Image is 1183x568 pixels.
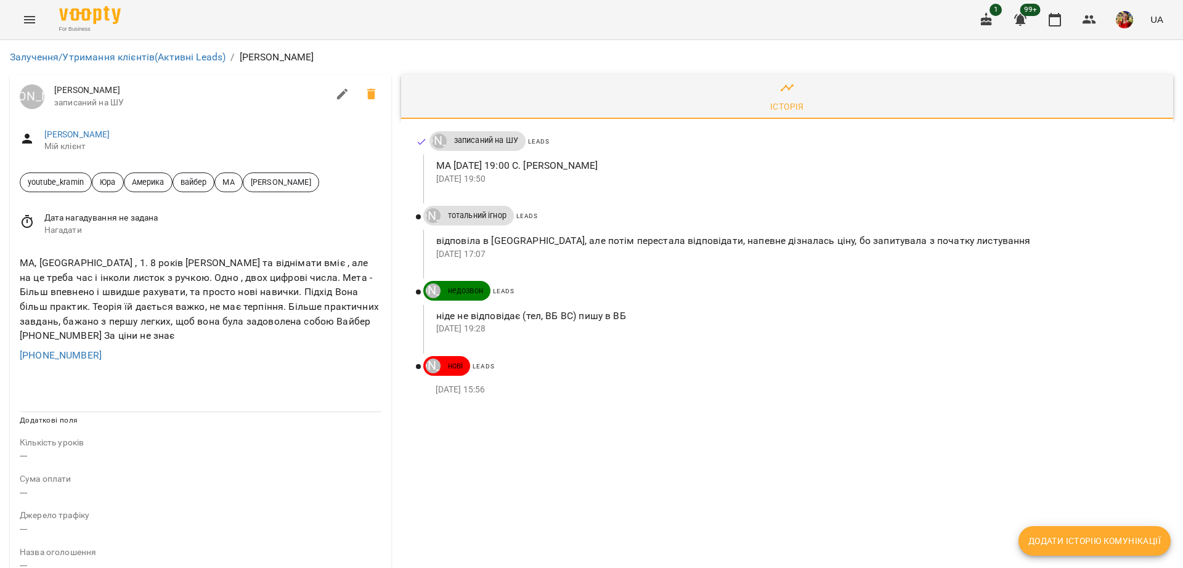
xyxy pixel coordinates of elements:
span: записаний на ШУ [447,135,526,146]
span: 1 [990,4,1002,16]
span: Leads [528,138,550,145]
div: Юрій Тимочко [432,134,447,148]
p: --- [20,448,381,463]
p: [DATE] 19:50 [436,173,1153,185]
div: Історія [770,99,804,114]
button: Додати історію комунікації [1018,526,1171,556]
span: For Business [59,25,121,33]
a: [PERSON_NAME] [423,283,441,298]
p: --- [20,485,381,500]
a: [PERSON_NAME] [423,208,441,223]
a: [PERSON_NAME] [429,134,447,148]
span: тотальний ігнор [441,210,514,221]
span: МА [215,176,242,188]
p: [PERSON_NAME] [240,50,314,65]
span: youtube_kramin [20,176,91,188]
a: Залучення/Утримання клієнтів(Активні Leads) [10,51,226,63]
span: 99+ [1020,4,1041,16]
div: Юрій Тимочко [426,208,441,223]
span: Нагадати [44,224,381,237]
span: нові [441,360,471,371]
a: [PHONE_NUMBER] [20,349,102,361]
span: Leads [493,288,514,294]
span: Юра [92,176,123,188]
span: [PERSON_NAME] [54,84,328,97]
span: Додаткові поля [20,416,78,424]
span: вайбер [173,176,214,188]
p: [DATE] 17:07 [436,248,1153,261]
div: Медюх Руслана [426,359,441,373]
p: ніде не відповідає (тел, ВБ ВС) пишу в ВБ [436,309,1153,323]
a: [PERSON_NAME] [44,129,110,139]
a: [PERSON_NAME] [423,359,441,373]
nav: breadcrumb [10,50,1173,65]
span: Leads [473,363,494,370]
span: недозвон [441,285,490,296]
p: [DATE] 19:28 [436,323,1153,335]
img: Voopty Logo [59,6,121,24]
p: field-description [20,437,381,449]
p: МА [DATE] 19:00 С. [PERSON_NAME] [436,158,1153,173]
p: відповіла в [GEOGRAPHIC_DATA], але потім перестала відповідати, напевне дізналась ціну, бо запиту... [436,233,1153,248]
span: Америка [124,176,172,188]
div: Юрій Тимочко [20,84,44,109]
p: field-description [20,509,381,522]
li: / [230,50,234,65]
span: Leads [516,213,538,219]
span: Додати історію комунікації [1028,534,1161,548]
span: UA [1150,13,1163,26]
span: Мій клієнт [44,140,381,153]
p: --- [20,522,381,537]
img: 5e634735370bbb5983f79fa1b5928c88.png [1116,11,1133,28]
p: field-description [20,546,381,559]
span: записаний на ШУ [54,97,328,109]
span: Дата нагадування не задана [44,212,381,224]
span: [PERSON_NAME] [243,176,319,188]
button: Menu [15,5,44,34]
a: [PERSON_NAME] [20,84,44,109]
button: UA [1145,8,1168,31]
p: [DATE] 15:56 [436,384,1153,396]
div: МА, [GEOGRAPHIC_DATA] , 1. 8 років [PERSON_NAME] та віднімати вміє , але на це треба час і інколи... [17,253,384,345]
p: field-description [20,473,381,485]
div: Юрій Тимочко [426,283,441,298]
